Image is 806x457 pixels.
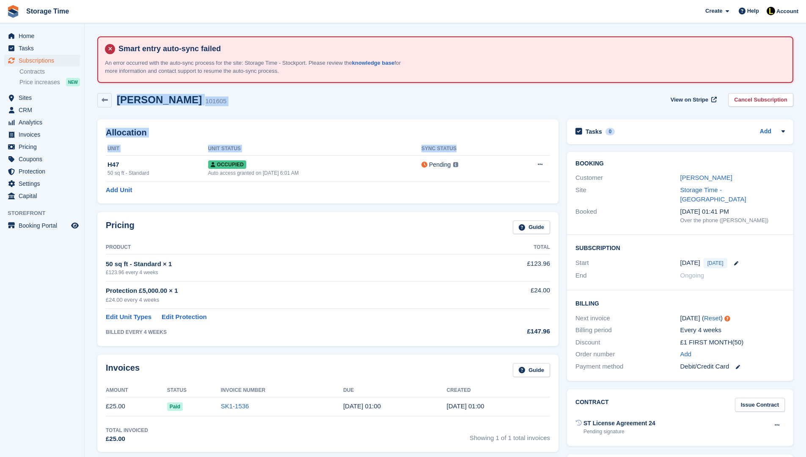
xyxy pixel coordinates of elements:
h2: Booking [575,160,785,167]
th: Due [343,384,446,397]
a: Contracts [19,68,80,76]
div: 50 sq ft - Standard × 1 [106,259,468,269]
a: menu [4,165,80,177]
h2: Invoices [106,363,140,377]
span: Tasks [19,42,69,54]
span: Home [19,30,69,42]
a: menu [4,30,80,42]
span: Occupied [208,160,246,169]
h2: Tasks [586,128,602,135]
a: View on Stripe [667,93,718,107]
img: icon-info-grey-7440780725fd019a000dd9b08b2336e03edf1995a4989e88bcd33f0948082b44.svg [453,162,458,167]
a: Storage Time [23,4,72,18]
div: £24.00 every 4 weeks [106,296,468,304]
span: Sites [19,92,69,104]
img: Laaibah Sarwar [767,7,775,15]
span: Invoices [19,129,69,140]
div: Auto access granted on [DATE] 6:01 AM [208,169,421,177]
span: Pricing [19,141,69,153]
span: Paid [167,402,183,411]
td: £123.96 [468,254,550,281]
div: 50 sq ft - Standard [107,169,208,177]
a: menu [4,55,80,66]
div: £147.96 [468,327,550,336]
time: 2025-08-16 00:00:00 UTC [343,402,381,410]
div: Billing period [575,325,680,335]
div: Next invoice [575,314,680,323]
span: Create [705,7,722,15]
a: menu [4,104,80,116]
th: Total [468,241,550,254]
th: Unit [106,142,208,156]
th: Status [167,384,221,397]
a: Cancel Subscription [728,93,793,107]
a: SK1-1536 [221,402,249,410]
a: Reset [704,314,721,322]
th: Unit Status [208,142,421,156]
h2: Allocation [106,128,550,138]
a: Add [760,127,771,137]
span: Booking Portal [19,220,69,231]
a: menu [4,42,80,54]
span: Showing 1 of 1 total invoices [470,427,550,444]
div: NEW [66,78,80,86]
span: CRM [19,104,69,116]
a: menu [4,220,80,231]
div: Every 4 weeks [680,325,785,335]
a: Add Unit [106,185,132,195]
h2: Billing [575,299,785,307]
span: Coupons [19,153,69,165]
div: Total Invoiced [106,427,148,434]
span: Account [776,7,798,16]
div: [DATE] 01:41 PM [680,207,785,217]
a: Price increases NEW [19,77,80,87]
th: Amount [106,384,167,397]
a: Storage Time - [GEOGRAPHIC_DATA] [680,186,746,203]
a: Add [680,350,692,359]
a: Guide [513,220,550,234]
div: Tooltip anchor [723,315,731,322]
div: Site [575,185,680,204]
div: £1 FIRST MONTH(50) [680,338,785,347]
div: End [575,271,680,281]
div: 101605 [205,96,226,106]
time: 2025-08-15 00:00:36 UTC [447,402,484,410]
a: [PERSON_NAME] [680,174,732,181]
div: Pending [429,160,451,169]
div: Discount [575,338,680,347]
th: Product [106,241,468,254]
div: Pending signature [583,428,655,435]
h2: Subscription [575,243,785,252]
a: Guide [513,363,550,377]
span: Subscriptions [19,55,69,66]
div: Start [575,258,680,268]
a: Edit Protection [162,312,207,322]
a: menu [4,92,80,104]
a: menu [4,129,80,140]
a: menu [4,141,80,153]
span: Settings [19,178,69,190]
a: knowledge base [352,60,394,66]
div: 0 [605,128,615,135]
td: £24.00 [468,281,550,308]
span: [DATE] [704,258,727,268]
span: Analytics [19,116,69,128]
a: menu [4,190,80,202]
h2: Pricing [106,220,135,234]
time: 2025-08-15 00:00:00 UTC [680,258,700,268]
div: ST License Agreement 24 [583,419,655,428]
span: Ongoing [680,272,704,279]
div: £123.96 every 4 weeks [106,269,468,276]
div: Over the phone ([PERSON_NAME]) [680,216,785,225]
div: Order number [575,350,680,359]
th: Invoice Number [221,384,343,397]
a: menu [4,116,80,128]
div: Customer [575,173,680,183]
a: menu [4,178,80,190]
div: Protection £5,000.00 × 1 [106,286,468,296]
th: Sync Status [421,142,508,156]
span: Help [747,7,759,15]
div: BILLED EVERY 4 WEEKS [106,328,468,336]
a: Issue Contract [735,398,785,412]
div: H47 [107,160,208,170]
